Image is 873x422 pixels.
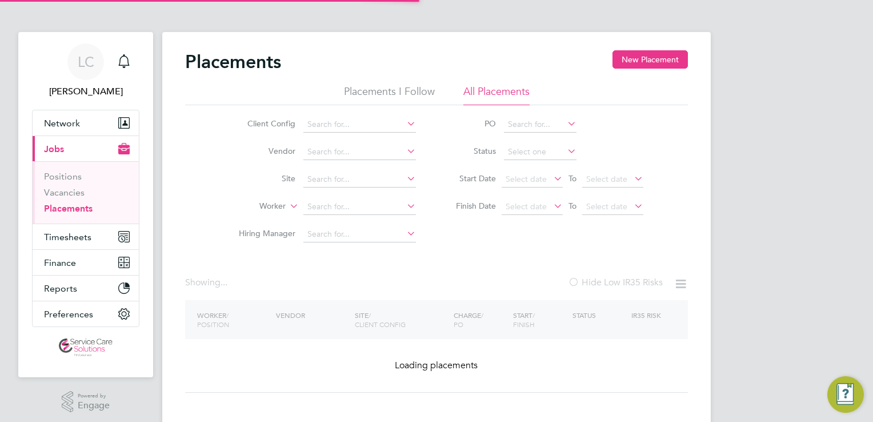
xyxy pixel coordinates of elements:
label: Site [230,173,295,184]
input: Search for... [303,144,416,160]
span: Jobs [44,144,64,154]
input: Search for... [303,199,416,215]
input: Search for... [303,117,416,133]
label: Client Config [230,118,295,129]
span: To [565,171,580,186]
button: Preferences [33,301,139,327]
button: New Placement [612,50,688,69]
a: LC[PERSON_NAME] [32,43,139,98]
input: Search for... [303,226,416,242]
span: Reports [44,283,77,294]
label: Start Date [444,173,496,184]
input: Search for... [504,117,576,133]
a: Positions [44,171,82,182]
span: Engage [78,401,110,411]
li: All Placements [463,85,530,105]
span: Network [44,118,80,129]
span: To [565,198,580,213]
button: Finance [33,250,139,275]
label: Hide Low IR35 Risks [568,277,663,288]
span: Select date [506,174,547,184]
span: ... [221,277,227,288]
button: Timesheets [33,224,139,249]
span: Preferences [44,309,93,320]
h2: Placements [185,50,281,73]
label: Hiring Manager [230,228,295,238]
a: Go to home page [32,339,139,357]
span: Finance [44,257,76,268]
li: Placements I Follow [344,85,435,105]
div: Showing [185,277,230,289]
a: Vacancies [44,187,85,198]
input: Search for... [303,172,416,188]
label: PO [444,118,496,129]
a: Powered byEngage [62,391,110,413]
button: Reports [33,276,139,301]
span: Select date [586,174,627,184]
nav: Main navigation [18,32,153,377]
label: Status [444,146,496,156]
span: Select date [586,201,627,212]
span: Lee Clayton [32,85,139,98]
span: Select date [506,201,547,212]
label: Worker [220,201,286,212]
button: Jobs [33,136,139,161]
span: Powered by [78,391,110,401]
button: Engage Resource Center [827,376,864,413]
input: Select one [504,144,576,160]
img: servicecare-logo-retina.png [59,339,113,357]
label: Finish Date [444,201,496,211]
a: Placements [44,203,93,214]
button: Network [33,110,139,136]
div: Jobs [33,161,139,224]
span: Timesheets [44,232,91,242]
span: LC [78,54,94,69]
label: Vendor [230,146,295,156]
